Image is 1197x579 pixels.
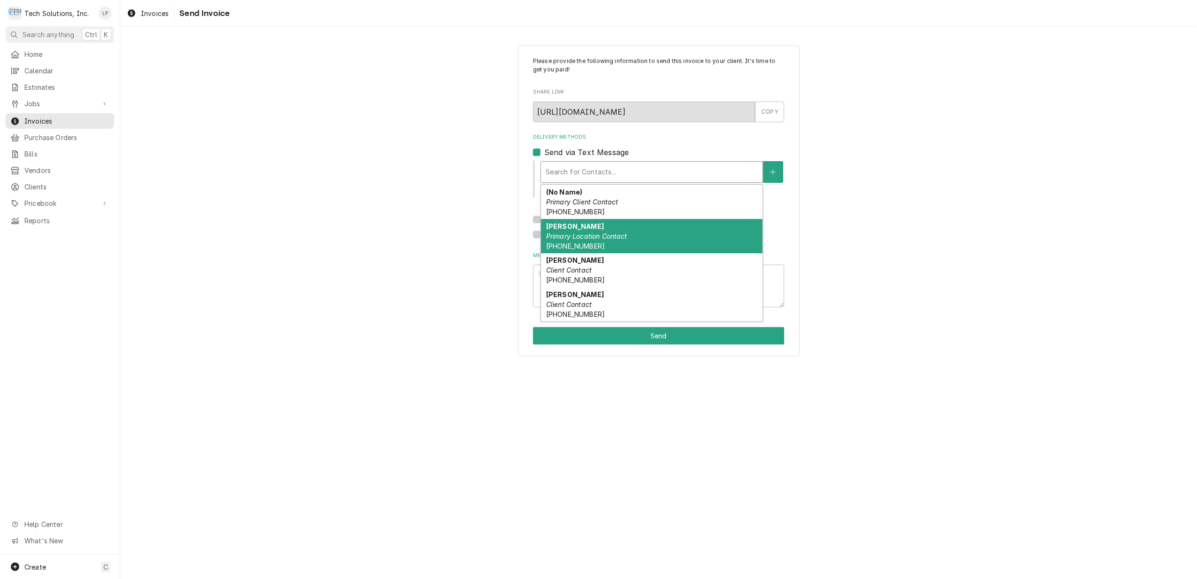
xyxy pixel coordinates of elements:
[24,198,95,208] span: Pricebook
[24,182,109,192] span: Clients
[533,327,784,344] div: Button Group Row
[763,161,783,183] button: Create New Contact
[24,116,109,126] span: Invoices
[546,242,605,250] span: [PHONE_NUMBER]
[24,563,46,571] span: Create
[546,208,605,216] span: [PHONE_NUMBER]
[533,252,784,307] div: Message to Client
[177,7,230,20] span: Send Invoice
[24,519,108,529] span: Help Center
[8,7,22,20] div: Tech Solutions, Inc.'s Avatar
[24,82,109,92] span: Estimates
[24,8,89,18] div: Tech Solutions, Inc.
[6,47,114,62] a: Home
[24,66,109,76] span: Calendar
[533,57,784,307] div: Invoice Send Form
[24,133,109,142] span: Purchase Orders
[755,102,784,122] button: COPY
[141,8,169,18] span: Invoices
[24,165,109,175] span: Vendors
[770,169,776,175] svg: Create New Contact
[24,49,109,59] span: Home
[8,7,22,20] div: T
[533,133,784,141] label: Delivery Methods
[6,533,114,548] a: Go to What's New
[533,327,784,344] div: Button Group
[546,300,592,308] em: Client Contact
[103,562,108,572] span: C
[6,213,114,228] a: Reports
[23,30,74,39] span: Search anything
[6,63,114,78] a: Calendar
[99,7,112,20] div: Lisa Paschal's Avatar
[6,146,114,162] a: Bills
[6,79,114,95] a: Estimates
[6,96,114,111] a: Go to Jobs
[123,6,172,21] a: Invoices
[24,99,95,109] span: Jobs
[104,30,108,39] span: K
[24,536,108,546] span: What's New
[6,130,114,145] a: Purchase Orders
[533,133,784,240] div: Delivery Methods
[99,7,112,20] div: LP
[6,179,114,195] a: Clients
[546,188,582,196] strong: (No Name)
[533,57,784,74] p: Please provide the following information to send this invoice to your client. It's time to get yo...
[6,113,114,129] a: Invoices
[546,266,592,274] em: Client Contact
[6,26,114,43] button: Search anythingCtrlK
[24,216,109,226] span: Reports
[85,30,97,39] span: Ctrl
[546,256,604,264] strong: [PERSON_NAME]
[533,252,784,259] label: Message to Client
[546,222,604,230] strong: [PERSON_NAME]
[6,163,114,178] a: Vendors
[546,276,605,284] span: [PHONE_NUMBER]
[24,149,109,159] span: Bills
[546,198,618,206] em: Primary Client Contact
[6,516,114,532] a: Go to Help Center
[533,88,784,122] div: Share Link
[533,88,784,96] label: Share Link
[6,196,114,211] a: Go to Pricebook
[546,310,605,318] span: [PHONE_NUMBER]
[518,45,800,357] div: Invoice Send
[544,147,629,158] label: Send via Text Message
[546,290,604,298] strong: [PERSON_NAME]
[546,232,627,240] em: Primary Location Contact
[533,327,784,344] button: Send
